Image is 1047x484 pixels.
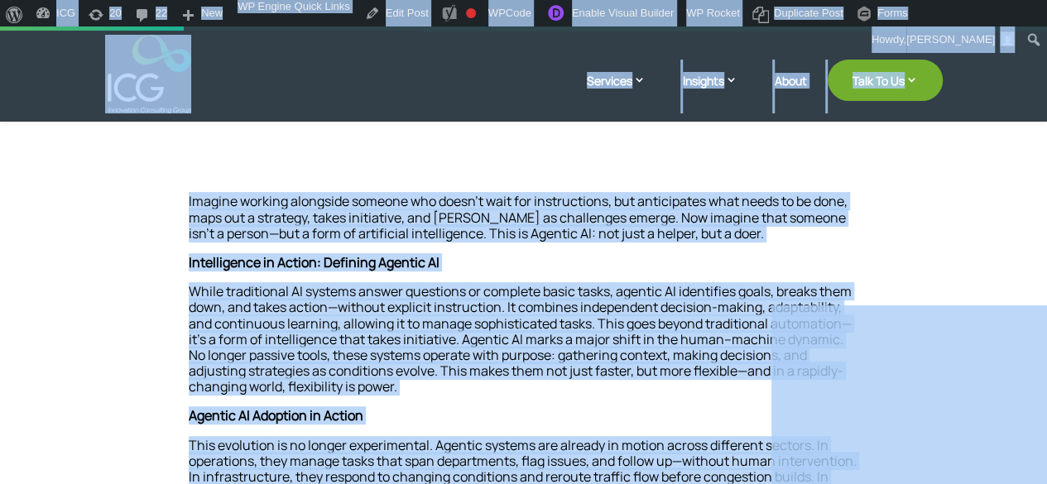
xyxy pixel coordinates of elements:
[189,406,363,424] strong: Agentic AI Adoption in Action
[108,35,191,113] img: ICG
[587,72,662,113] a: Services
[775,74,807,113] a: About
[466,8,476,18] div: Focus keyphrase not set
[201,7,223,33] span: New
[877,7,908,33] span: Forms
[828,60,943,101] a: Talk To Us
[866,26,1021,53] a: Howdy,
[109,7,121,33] span: 20
[189,253,439,271] strong: Intelligence in Action: Defining Agentic AI
[156,7,167,33] span: 22
[189,194,859,255] p: Imagine working alongside someone who doesn’t wait for instructions, but anticipates what needs t...
[189,284,859,408] p: While traditional AI systems answer questions or complete basic tasks, agentic AI identifies goal...
[683,72,754,113] a: Insights
[906,33,995,46] span: [PERSON_NAME]
[771,305,1047,484] iframe: Chat Widget
[774,7,843,33] span: Duplicate Post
